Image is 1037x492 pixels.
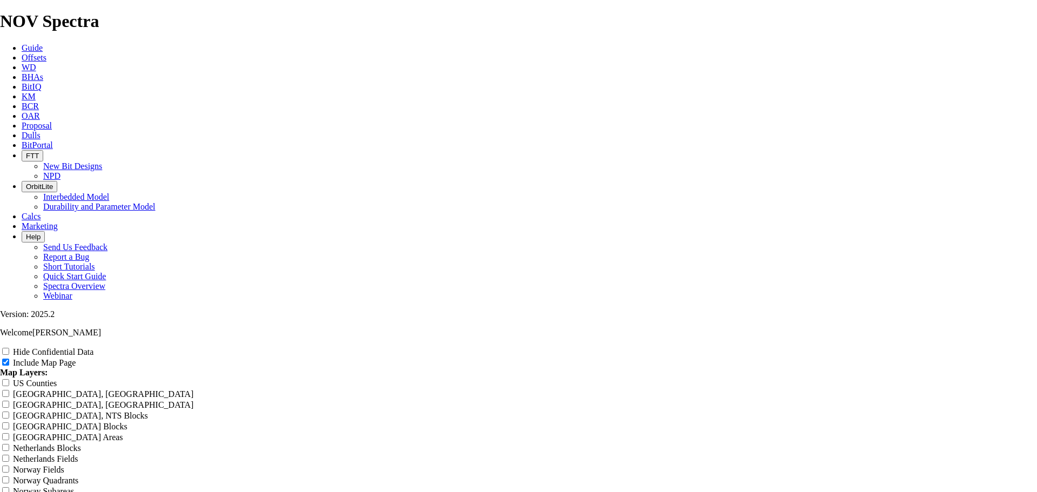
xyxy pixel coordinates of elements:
span: [PERSON_NAME] [32,328,101,337]
label: [GEOGRAPHIC_DATA], [GEOGRAPHIC_DATA] [13,389,193,399]
a: Send Us Feedback [43,242,107,252]
a: Webinar [43,291,72,300]
label: Hide Confidential Data [13,347,93,356]
a: BitIQ [22,82,41,91]
label: Netherlands Blocks [13,443,81,453]
a: Report a Bug [43,252,89,261]
a: KM [22,92,36,101]
button: Help [22,231,45,242]
a: Quick Start Guide [43,272,106,281]
a: Marketing [22,221,58,231]
button: FTT [22,150,43,161]
a: Spectra Overview [43,281,105,291]
a: Calcs [22,212,41,221]
label: [GEOGRAPHIC_DATA] Areas [13,433,123,442]
a: Proposal [22,121,52,130]
label: US Counties [13,379,57,388]
label: Include Map Page [13,358,76,367]
a: OAR [22,111,40,120]
label: Netherlands Fields [13,454,78,463]
span: OrbitLite [26,183,53,191]
a: Offsets [22,53,46,62]
label: [GEOGRAPHIC_DATA] Blocks [13,422,127,431]
label: [GEOGRAPHIC_DATA], [GEOGRAPHIC_DATA] [13,400,193,409]
label: [GEOGRAPHIC_DATA], NTS Blocks [13,411,148,420]
a: BCR [22,102,39,111]
a: Durability and Parameter Model [43,202,156,211]
a: Short Tutorials [43,262,95,271]
span: FTT [26,152,39,160]
label: Norway Quadrants [13,476,78,485]
label: Norway Fields [13,465,64,474]
a: BitPortal [22,140,53,150]
a: New Bit Designs [43,161,102,171]
a: WD [22,63,36,72]
a: Guide [22,43,43,52]
a: Interbedded Model [43,192,109,201]
a: Dulls [22,131,41,140]
button: OrbitLite [22,181,57,192]
a: NPD [43,171,60,180]
span: Help [26,233,41,241]
a: BHAs [22,72,43,82]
